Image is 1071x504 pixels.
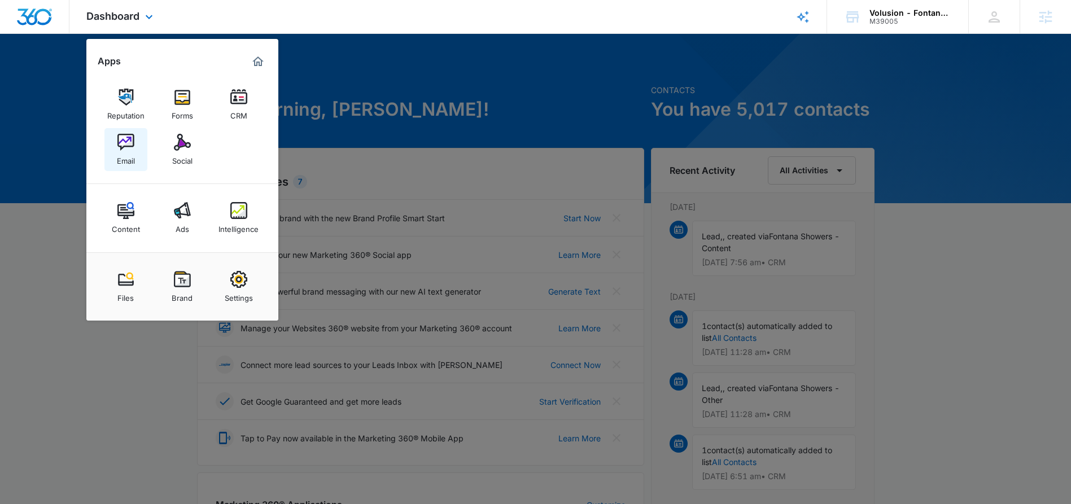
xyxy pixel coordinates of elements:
[107,106,145,120] div: Reputation
[176,219,189,234] div: Ads
[217,265,260,308] a: Settings
[225,288,253,303] div: Settings
[161,265,204,308] a: Brand
[218,219,259,234] div: Intelligence
[161,83,204,126] a: Forms
[172,106,193,120] div: Forms
[117,151,135,165] div: Email
[161,128,204,171] a: Social
[161,196,204,239] a: Ads
[98,56,121,67] h2: Apps
[104,265,147,308] a: Files
[86,10,139,22] span: Dashboard
[217,196,260,239] a: Intelligence
[104,196,147,239] a: Content
[104,83,147,126] a: Reputation
[217,83,260,126] a: CRM
[172,288,193,303] div: Brand
[117,288,134,303] div: Files
[230,106,247,120] div: CRM
[104,128,147,171] a: Email
[869,17,952,25] div: account id
[172,151,193,165] div: Social
[869,8,952,17] div: account name
[249,52,267,71] a: Marketing 360® Dashboard
[112,219,140,234] div: Content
